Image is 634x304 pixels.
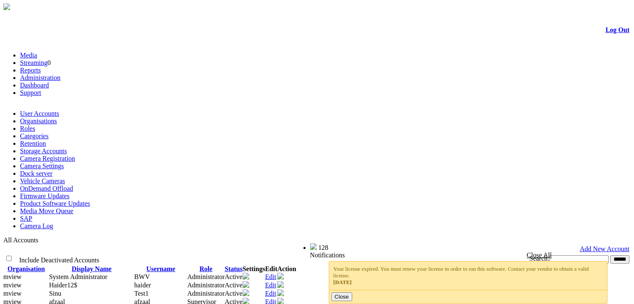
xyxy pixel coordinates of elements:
button: Close [331,292,352,301]
a: Firmware Updates [20,192,70,199]
a: Product Software Updates [20,200,90,207]
a: Camera Log [20,222,53,229]
span: Welcome, System Administrator (Administrator) [188,244,293,250]
a: Organisations [20,117,57,125]
a: Organisation [8,265,45,272]
a: Username [146,265,175,272]
a: Categories [20,132,48,140]
a: Retention [20,140,46,147]
a: Close All [527,252,552,259]
div: Notifications [310,252,613,259]
a: Log Out [606,26,629,33]
a: Camera Settings [20,162,64,169]
span: haider [134,282,151,289]
img: arrow-3.png [3,3,10,10]
span: Contact Method: SMS and Email [49,290,61,297]
a: User Accounts [20,110,59,117]
span: [DATE] [333,279,352,285]
a: Roles [20,125,35,132]
span: BWV [134,273,150,280]
span: mview [3,273,22,280]
a: Media [20,52,37,59]
a: Reports [20,67,41,74]
a: SAP [20,215,32,222]
a: Support [20,89,41,96]
a: Vehicle Cameras [20,177,65,184]
a: Camera Registration [20,155,75,162]
a: Administration [20,74,60,81]
a: Display Name [72,265,112,272]
a: Dock server [20,170,53,177]
img: bell25.png [310,243,317,250]
span: Contact Method: None [49,273,108,280]
span: Contact Method: SMS and Email [49,282,78,289]
a: Streaming [20,59,48,66]
a: OnDemand Offload [20,185,73,192]
span: mview [3,282,22,289]
a: Dashboard [20,82,49,89]
span: Include Deactivated Accounts [19,257,99,264]
span: 128 [318,244,328,251]
span: 0 [48,59,51,66]
span: All Accounts [3,237,38,244]
a: Media Move Queue [20,207,73,214]
a: Storage Accounts [20,147,67,154]
div: Your license expired. You must renew your license in order to run this software. Contact your ven... [333,266,603,286]
span: Test1 [134,290,148,297]
span: mview [3,290,22,297]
